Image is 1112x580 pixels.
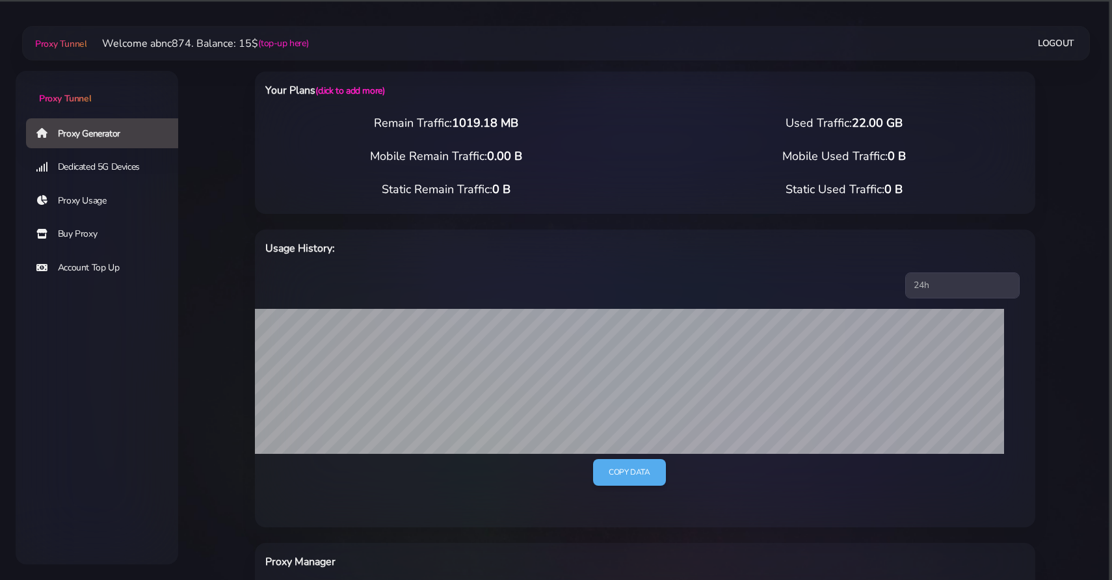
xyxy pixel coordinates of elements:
a: (top-up here) [258,36,308,50]
a: Proxy Tunnel [16,71,178,105]
a: (click to add more) [315,85,384,97]
span: 22.00 GB [852,115,903,131]
div: Static Remain Traffic: [247,181,645,198]
span: 0 B [888,148,906,164]
iframe: Webchat Widget [1037,505,1096,564]
h6: Usage History: [265,240,702,257]
a: Logout [1038,31,1074,55]
a: Proxy Generator [26,118,189,148]
span: 0 B [884,181,903,197]
a: Proxy Tunnel [33,33,86,54]
h6: Your Plans [265,82,702,99]
span: 0 B [492,181,510,197]
div: Mobile Used Traffic: [645,148,1043,165]
a: Buy Proxy [26,219,189,249]
div: Static Used Traffic: [645,181,1043,198]
span: Proxy Tunnel [39,92,91,105]
a: Copy data [593,459,665,486]
a: Dedicated 5G Devices [26,152,189,182]
h6: Proxy Manager [265,553,702,570]
div: Mobile Remain Traffic: [247,148,645,165]
a: Proxy Usage [26,186,189,216]
div: Used Traffic: [645,114,1043,132]
div: Remain Traffic: [247,114,645,132]
span: 0.00 B [487,148,522,164]
li: Welcome abnc874. Balance: 15$ [86,36,308,51]
span: 1019.18 MB [452,115,518,131]
span: Proxy Tunnel [35,38,86,50]
a: Account Top Up [26,253,189,283]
